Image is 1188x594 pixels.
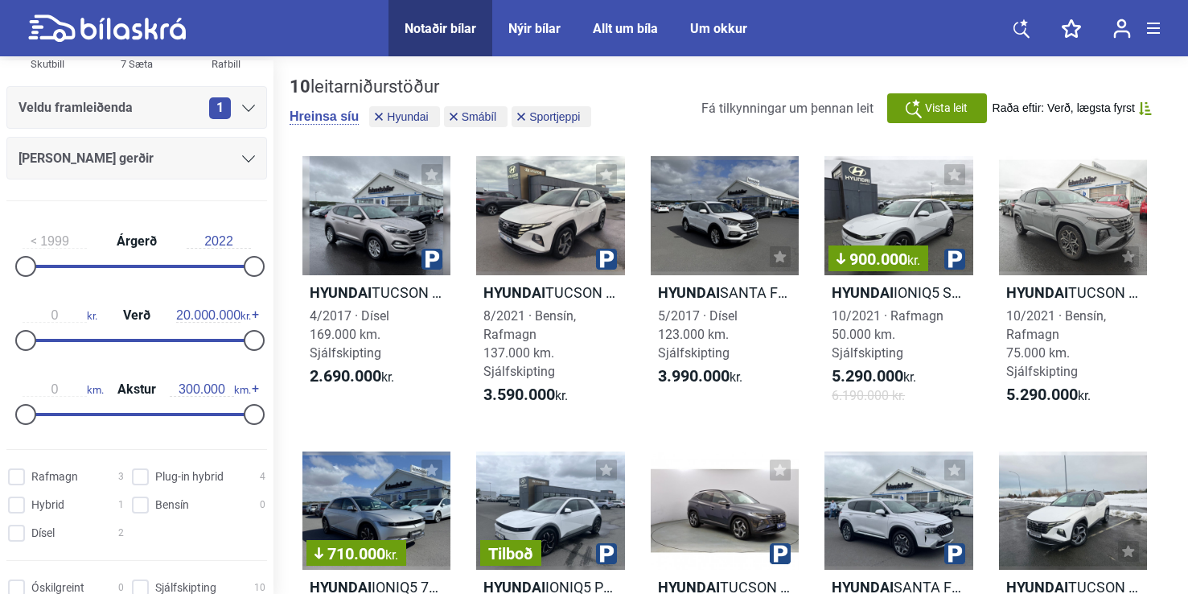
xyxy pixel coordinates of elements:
[658,308,738,361] span: 5/2017 · Dísel 123.000 km. Sjálfskipting
[170,382,251,397] span: km.
[925,100,968,117] span: Vista leit
[593,21,658,36] a: Allt um bíla
[824,156,972,419] a: 900.000kr.HyundaiIONIQ5 STYLE 73KWH10/2021 · Rafmagn50.000 km. Sjálfskipting5.290.000kr.6.190.000...
[512,106,591,127] button: Sportjeppi
[529,111,580,122] span: Sportjeppi
[310,308,389,361] span: 4/2017 · Dísel 169.000 km. Sjálfskipting
[832,367,916,386] span: kr.
[832,308,943,361] span: 10/2021 · Rafmagn 50.000 km. Sjálfskipting
[476,156,624,419] a: HyundaiTUCSON COMFORT PHEV8/2021 · Bensín, Rafmagn137.000 km. Sjálfskipting3.590.000kr.
[310,367,394,386] span: kr.
[690,21,747,36] a: Um okkur
[421,249,442,270] img: parking.png
[369,106,439,127] button: Hyundai
[837,251,920,267] span: 900.000
[832,284,894,301] b: Hyundai
[1006,284,1068,301] b: Hyundai
[596,543,617,564] img: parking.png
[405,21,476,36] a: Notaðir bílar
[18,147,154,170] span: [PERSON_NAME] gerðir
[118,468,124,485] span: 3
[31,468,78,485] span: Rafmagn
[23,382,104,397] span: km.
[113,235,161,248] span: Árgerð
[658,367,742,386] span: kr.
[651,283,799,302] h2: SANTA FE STYLE
[658,284,720,301] b: Hyundai
[260,497,265,514] span: 0
[1006,385,1078,404] b: 5.290.000
[260,468,265,485] span: 4
[999,156,1147,419] a: HyundaiTUCSON N-LINE10/2021 · Bensín, Rafmagn75.000 km. Sjálfskipting5.290.000kr.
[476,283,624,302] h2: TUCSON COMFORT PHEV
[701,101,874,116] span: Fá tilkynningar um þennan leit
[483,386,568,405] span: kr.
[23,308,97,323] span: kr.
[155,497,189,514] span: Bensín
[462,111,497,122] span: Smábíl
[651,156,799,419] a: HyundaiSANTA FE STYLE5/2017 · Dísel123.000 km. Sjálfskipting3.990.000kr.
[944,543,965,564] img: parking.png
[483,284,545,301] b: Hyundai
[444,106,508,127] button: Smábíl
[993,101,1152,115] button: Raða eftir: Verð, lægsta fyrst
[1006,308,1106,379] span: 10/2021 · Bensín, Rafmagn 75.000 km. Sjálfskipting
[770,543,791,564] img: parking.png
[385,547,398,563] span: kr.
[31,525,55,542] span: Dísel
[18,97,133,119] span: Veldu framleiðenda
[209,97,231,119] span: 1
[596,249,617,270] img: parking.png
[31,497,64,514] span: Hybrid
[387,111,428,122] span: Hyundai
[310,284,372,301] b: Hyundai
[488,546,533,562] span: Tilboð
[483,385,555,404] b: 3.590.000
[302,283,450,302] h2: TUCSON COMFORT
[118,525,124,542] span: 2
[155,468,224,485] span: Plug-in hybrid
[302,156,450,419] a: HyundaiTUCSON COMFORT4/2017 · Dísel169.000 km. Sjálfskipting2.690.000kr.
[907,253,920,268] span: kr.
[483,308,576,379] span: 8/2021 · Bensín, Rafmagn 137.000 km. Sjálfskipting
[290,109,359,125] button: Hreinsa síu
[119,309,154,322] span: Verð
[314,546,398,562] span: 710.000
[993,101,1135,115] span: Raða eftir: Verð, lægsta fyrst
[310,366,381,386] b: 2.690.000
[824,283,972,302] h2: IONIQ5 STYLE 73KWH
[832,366,903,386] b: 5.290.000
[832,386,905,405] span: 6.190.000 kr.
[1006,386,1091,405] span: kr.
[98,55,175,73] div: 7 Sæta
[176,308,251,323] span: kr.
[290,76,595,97] div: leitarniðurstöður
[508,21,561,36] a: Nýir bílar
[113,383,160,396] span: Akstur
[9,55,86,73] div: Skutbíll
[944,249,965,270] img: parking.png
[1113,19,1131,39] img: user-login.svg
[999,283,1147,302] h2: TUCSON N-LINE
[187,55,265,73] div: Rafbíll
[290,76,310,97] b: 10
[118,497,124,514] span: 1
[658,366,730,386] b: 3.990.000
